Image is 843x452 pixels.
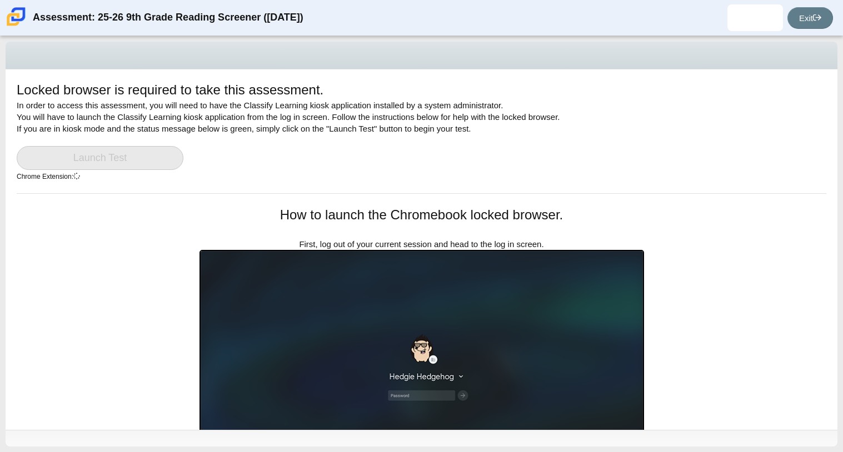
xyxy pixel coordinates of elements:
small: Chrome Extension: [17,173,80,180]
div: In order to access this assessment, you will need to have the Classify Learning kiosk application... [17,81,826,193]
a: Carmen School of Science & Technology [4,21,28,30]
div: Assessment: 25-26 9th Grade Reading Screener ([DATE]) [33,4,303,31]
h1: How to launch the Chromebook locked browser. [199,205,644,224]
a: Exit [787,7,833,29]
img: shylon.macklin.6uqvuJ [746,9,764,27]
img: Carmen School of Science & Technology [4,5,28,28]
a: Launch Test [17,146,183,170]
h1: Locked browser is required to take this assessment. [17,81,323,99]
